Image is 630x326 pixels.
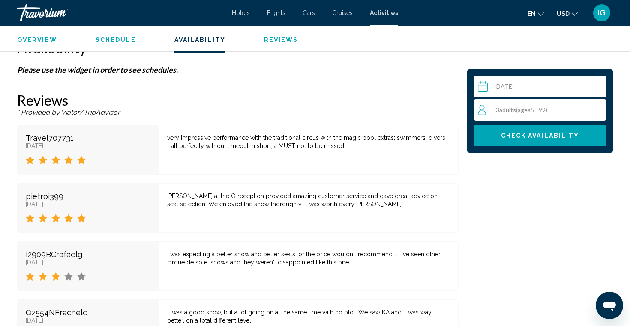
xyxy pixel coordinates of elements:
div: [DATE] [26,259,150,266]
button: Availability [174,36,225,44]
div: [PERSON_NAME] at the O reception provided amazing customer service and gave great advice on seat ... [167,192,450,208]
button: Reviews [264,36,298,44]
button: Travelers: 3 adults, 0 children [474,99,606,121]
a: Activities [370,9,398,16]
span: ages [518,106,531,113]
a: Cars [303,9,315,16]
span: 3 [496,106,547,113]
iframe: Button to launch messaging window [596,292,623,319]
div: pietroi399 [26,192,150,201]
span: Schedule [96,36,136,43]
button: Overview [17,36,57,44]
span: Reviews [264,36,298,43]
span: ( 5 - 99) [516,106,547,113]
a: Travorium [17,4,223,21]
div: Travel707731 [26,133,150,142]
span: Overview [17,36,57,43]
p: Please use the widget in order to see schedules. [17,65,459,74]
span: IG [598,9,606,17]
div: [DATE] [26,142,150,149]
span: Adults [499,106,516,113]
button: Check Availability [474,125,606,146]
span: en [528,10,536,17]
button: Schedule [96,36,136,44]
div: It was a good show, but a lot going on at the same time with no plot. We saw KA and it was way be... [167,308,450,325]
button: User Menu [591,4,613,22]
div: [DATE] [26,201,150,207]
div: [DATE] [26,317,150,324]
div: Q2554NErachelc [26,308,150,317]
a: Flights [267,9,285,16]
a: Cruises [332,9,353,16]
a: Hotels [232,9,250,16]
div: very impressive performance with the traditional circus with the magic pool extras: swimmers, div... [167,134,450,150]
p: * Provided by Viator/TripAdvisor [17,109,459,116]
span: USD [557,10,570,17]
span: Check Availability [501,133,579,139]
span: Availability [174,36,225,43]
button: Change currency [557,7,578,20]
button: Change language [528,7,544,20]
div: I was expecting a better show and better seats.for the price wouldn't recommend it. I've seen oth... [167,250,450,267]
div: I2909BCrafaelg [26,250,150,259]
h2: Reviews [17,92,459,109]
